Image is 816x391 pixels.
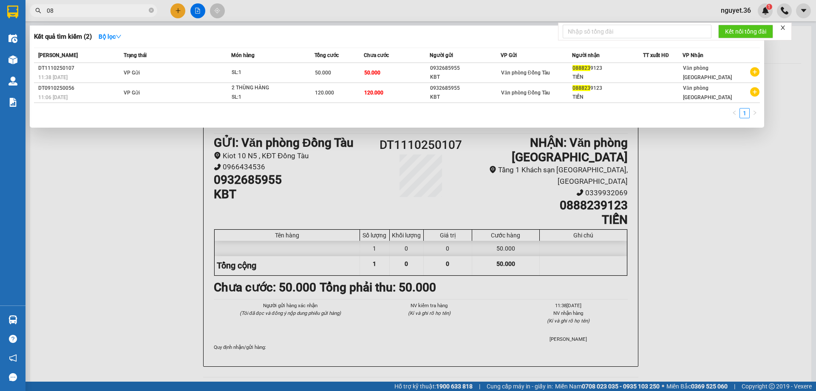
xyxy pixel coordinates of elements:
div: TIẾN [572,73,643,82]
span: 088823 [572,65,590,71]
button: Bộ lọcdown [92,30,128,43]
span: search [35,8,41,14]
span: message [9,373,17,381]
span: 50.000 [364,70,380,76]
strong: Bộ lọc [99,33,122,40]
div: DT0910250056 [38,84,121,93]
span: Kết nối tổng đài [725,27,766,36]
button: left [729,108,739,118]
div: 9123 [572,64,643,73]
span: Văn phòng [GEOGRAPHIC_DATA] [683,65,732,80]
div: DT1110250107 [38,64,121,73]
img: warehouse-icon [8,55,17,64]
span: 50.000 [315,70,331,76]
a: 1 [740,108,749,118]
div: KBT [430,93,501,102]
span: Văn phòng Đồng Tàu [501,90,550,96]
span: Chưa cước [364,52,389,58]
span: Văn phòng [GEOGRAPHIC_DATA] [683,85,732,100]
span: Văn phòng Đồng Tàu [501,70,550,76]
h3: Kết quả tìm kiếm ( 2 ) [34,32,92,41]
input: Tìm tên, số ĐT hoặc mã đơn [47,6,147,15]
span: VP Gửi [124,90,140,96]
span: right [752,110,757,115]
img: logo.jpg [11,11,53,53]
img: warehouse-icon [8,34,17,43]
span: close [780,25,786,31]
span: VP Gửi [124,70,140,76]
img: logo-vxr [7,6,18,18]
li: Previous Page [729,108,739,118]
button: right [750,108,760,118]
div: 9123 [572,84,643,93]
span: VP Nhận [683,52,703,58]
span: VP Gửi [501,52,517,58]
span: Người gửi [430,52,453,58]
input: Nhập số tổng đài [563,25,711,38]
span: [PERSON_NAME] [38,52,78,58]
span: down [116,34,122,40]
li: Next Page [750,108,760,118]
span: 088823 [572,85,590,91]
img: solution-icon [8,98,17,107]
button: Kết nối tổng đài [718,25,773,38]
div: 2 THÙNG HÀNG [232,83,295,93]
span: plus-circle [750,87,759,97]
div: SL: 1 [232,93,295,102]
span: 120.000 [315,90,334,96]
span: left [732,110,737,115]
div: KBT [430,73,501,82]
img: warehouse-icon [8,315,17,324]
span: Món hàng [231,52,255,58]
span: notification [9,354,17,362]
span: Trạng thái [124,52,147,58]
b: 36 Limousine [89,10,150,20]
div: 0932685955 [430,84,501,93]
li: 01A03 [GEOGRAPHIC_DATA], [GEOGRAPHIC_DATA] ( bên cạnh cây xăng bến xe phía Bắc cũ) [47,21,193,53]
span: close-circle [149,8,154,13]
img: warehouse-icon [8,77,17,86]
span: close-circle [149,7,154,15]
span: plus-circle [750,67,759,77]
span: Tổng cước [314,52,339,58]
span: TT xuất HĐ [643,52,669,58]
span: 11:06 [DATE] [38,94,68,100]
span: question-circle [9,335,17,343]
div: 0932685955 [430,64,501,73]
li: Hotline: 1900888999 [47,53,193,63]
span: Người nhận [572,52,600,58]
span: 11:38 [DATE] [38,74,68,80]
div: TIẾN [572,93,643,102]
div: SL: 1 [232,68,295,77]
span: 120.000 [364,90,383,96]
